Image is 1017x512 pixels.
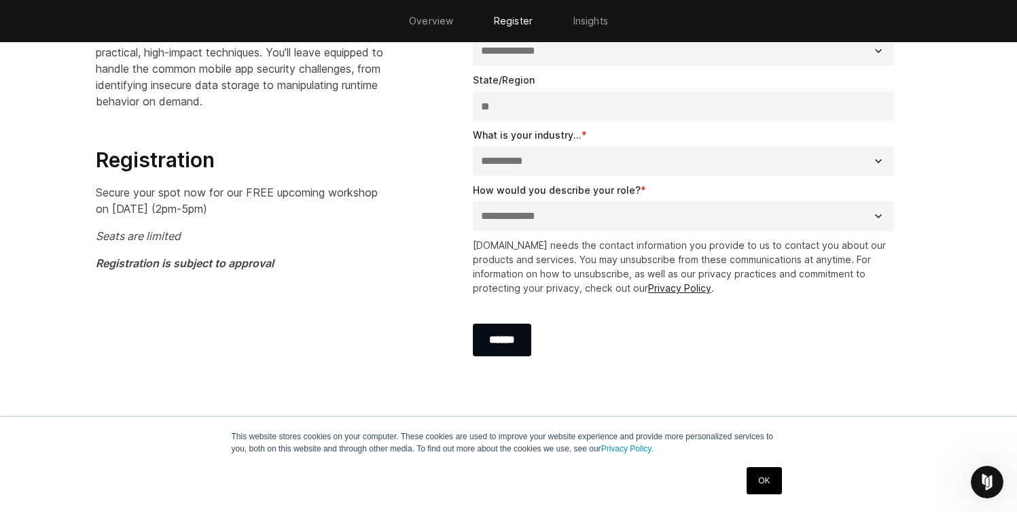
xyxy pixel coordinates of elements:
p: Secure your spot now for our FREE upcoming workshop on [DATE] (2pm-5pm) [96,184,391,217]
em: Seats are limited [96,229,181,243]
em: Registration is subject to approval [96,256,274,270]
iframe: Intercom live chat [971,466,1003,498]
span: State/Region [473,74,535,86]
h3: Registration [96,148,391,173]
a: Privacy Policy [648,282,711,294]
a: OK [747,467,781,494]
a: Privacy Policy. [601,444,654,454]
p: [DOMAIN_NAME] needs the contact information you provide to us to contact you about our products a... [473,238,900,295]
span: What is your industry... [473,129,582,141]
p: This website stores cookies on your computer. These cookies are used to improve your website expe... [232,430,786,455]
span: How would you describe your role? [473,184,641,196]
